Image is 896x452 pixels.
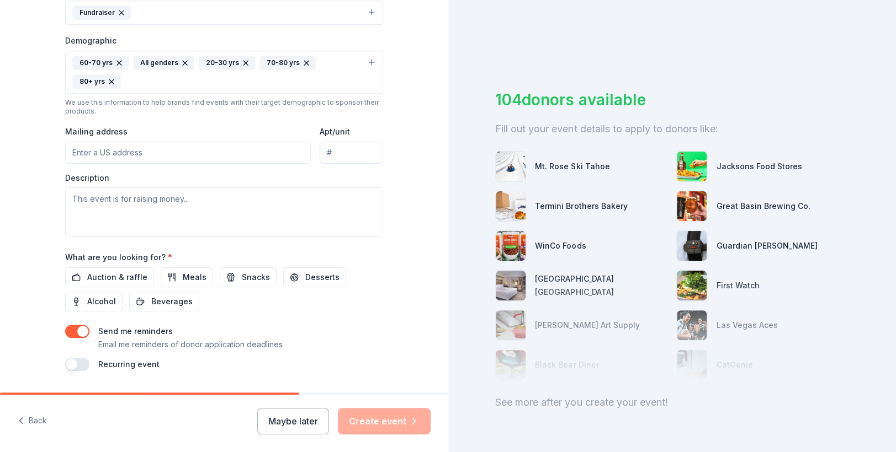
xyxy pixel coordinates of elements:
[716,200,810,213] div: Great Basin Brewing Co.
[65,252,172,263] label: What are you looking for?
[677,231,707,261] img: photo for Guardian Angel Device
[320,142,383,164] input: #
[677,191,707,221] img: photo for Great Basin Brewing Co.
[495,120,849,138] div: Fill out your event details to apply to donors like:
[151,295,193,308] span: Beverages
[183,271,206,284] span: Meals
[129,292,199,311] button: Beverages
[98,359,160,369] label: Recurring event
[65,51,383,94] button: 60-70 yrsAll genders20-30 yrs70-80 yrs80+ yrs
[535,239,586,252] div: WinCo Foods
[87,295,116,308] span: Alcohol
[257,408,329,434] button: Maybe later
[65,126,128,137] label: Mailing address
[535,160,609,173] div: Mt. Rose Ski Tahoe
[65,267,154,287] button: Auction & raffle
[65,142,311,164] input: Enter a US address
[259,56,316,70] div: 70-80 yrs
[72,6,131,20] div: Fundraiser
[495,394,849,411] div: See more after you create your event!
[133,56,194,70] div: All genders
[65,98,383,116] div: We use this information to help brands find events with their target demographic to sponsor their...
[535,200,627,213] div: Termini Brothers Bakery
[18,410,47,433] button: Back
[161,267,213,287] button: Meals
[220,267,277,287] button: Snacks
[98,326,173,336] label: Send me reminders
[65,1,383,25] button: Fundraiser
[496,152,526,181] img: photo for Mt. Rose Ski Tahoe
[305,271,340,284] span: Desserts
[283,267,346,287] button: Desserts
[98,338,283,351] p: Email me reminders of donor application deadlines
[320,126,350,137] label: Apt/unit
[716,160,802,173] div: Jacksons Food Stores
[72,74,121,89] div: 80+ yrs
[242,271,270,284] span: Snacks
[65,173,109,184] label: Description
[199,56,255,70] div: 20-30 yrs
[72,56,129,70] div: 60-70 yrs
[677,152,707,181] img: photo for Jacksons Food Stores
[716,239,817,252] div: Guardian [PERSON_NAME]
[495,88,849,111] div: 104 donors available
[87,271,147,284] span: Auction & raffle
[496,231,526,261] img: photo for WinCo Foods
[65,292,123,311] button: Alcohol
[65,35,116,46] label: Demographic
[496,191,526,221] img: photo for Termini Brothers Bakery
